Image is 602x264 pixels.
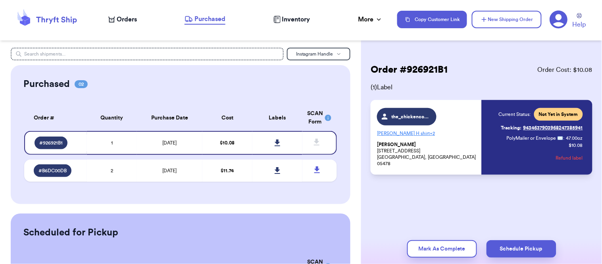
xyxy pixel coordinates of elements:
button: New Shipping Order [472,11,542,28]
a: Tracking:9434637903968247385941 [501,121,583,134]
a: Inventory [273,15,310,24]
span: + 2 [430,131,435,136]
span: Current Status: [499,111,531,118]
span: Not Yet in System [539,111,578,118]
p: $ 10.08 [569,142,583,148]
span: : [564,135,565,141]
span: the_chickencollective [392,114,429,120]
button: Refund label [556,149,583,167]
span: Orders [117,15,137,24]
th: Labels [252,105,302,131]
button: Copy Customer Link [397,11,467,28]
span: # 926921B1 [39,140,63,146]
button: Schedule Pickup [487,240,556,258]
th: Order # [24,105,87,131]
span: Help [573,20,586,29]
span: Inventory [282,15,310,24]
div: More [358,15,383,24]
span: [DATE] [163,168,177,173]
span: Tracking: [501,125,522,131]
button: Instagram Handle [287,48,350,60]
span: 2 [111,168,113,173]
div: SCAN Form [307,110,327,126]
span: 47.00 oz [566,135,583,141]
a: Orders [108,15,137,24]
th: Purchase Date [137,105,202,131]
th: Quantity [87,105,137,131]
span: [PERSON_NAME] [377,142,416,148]
h2: Purchased [23,78,70,91]
input: Search shipments... [11,48,284,60]
span: # B6DC00DB [38,168,67,174]
span: 1 [111,141,113,145]
span: ( 1 ) Label [371,83,592,92]
h2: Order # 926921B1 [371,64,448,76]
span: PolyMailer or Envelope ✉️ [507,136,564,141]
span: Order Cost: $ 10.08 [538,65,592,75]
span: Purchased [194,14,225,24]
span: Instagram Handle [296,52,333,56]
span: 02 [75,80,88,88]
th: Cost [202,105,252,131]
p: [PERSON_NAME] H shirt [377,127,477,140]
span: $ 11.74 [221,168,234,173]
span: $ 10.08 [220,141,235,145]
a: Purchased [185,14,225,25]
span: [DATE] [163,141,177,145]
h2: Scheduled for Pickup [23,226,118,239]
p: [STREET_ADDRESS] [GEOGRAPHIC_DATA], [GEOGRAPHIC_DATA] 05478 [377,141,477,167]
button: Mark As Complete [407,240,477,258]
a: Help [573,13,586,29]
